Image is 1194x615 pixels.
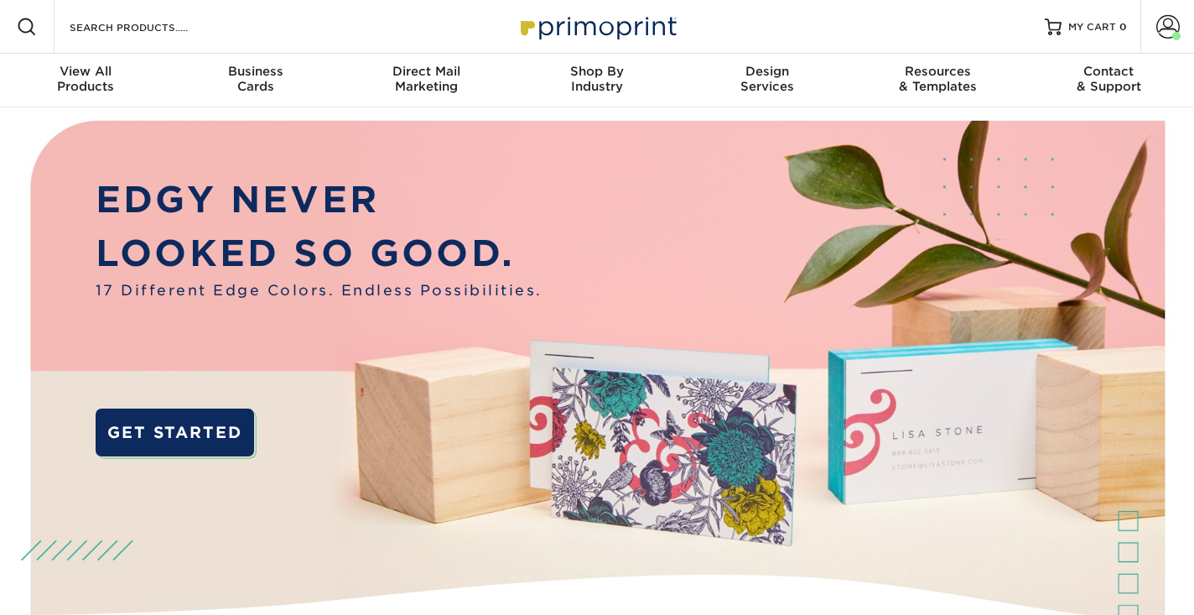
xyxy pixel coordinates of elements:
[1024,54,1194,107] a: Contact& Support
[341,64,511,79] span: Direct Mail
[511,54,682,107] a: Shop ByIndustry
[96,227,542,280] p: LOOKED SO GOOD.
[1024,64,1194,94] div: & Support
[341,64,511,94] div: Marketing
[1119,21,1127,33] span: 0
[683,64,853,79] span: Design
[341,54,511,107] a: Direct MailMarketing
[511,64,682,94] div: Industry
[513,8,681,44] img: Primoprint
[683,54,853,107] a: DesignServices
[1024,64,1194,79] span: Contact
[1068,20,1116,34] span: MY CART
[96,409,254,456] a: GET STARTED
[853,64,1023,94] div: & Templates
[170,54,340,107] a: BusinessCards
[96,280,542,302] span: 17 Different Edge Colors. Endless Possibilities.
[853,54,1023,107] a: Resources& Templates
[853,64,1023,79] span: Resources
[170,64,340,79] span: Business
[511,64,682,79] span: Shop By
[170,64,340,94] div: Cards
[96,173,542,227] p: EDGY NEVER
[68,17,231,37] input: SEARCH PRODUCTS.....
[683,64,853,94] div: Services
